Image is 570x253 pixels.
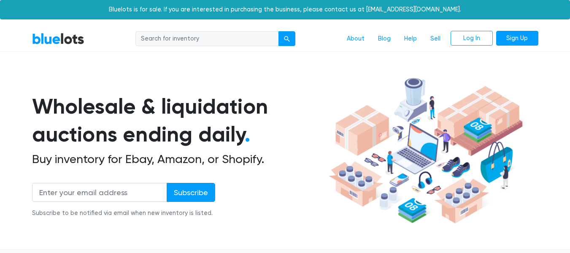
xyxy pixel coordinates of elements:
[32,209,215,218] div: Subscribe to be notified via email when new inventory is listed.
[326,74,526,228] img: hero-ee84e7d0318cb26816c560f6b4441b76977f77a177738b4e94f68c95b2b83dbb.png
[32,33,84,45] a: BlueLots
[397,31,424,47] a: Help
[32,183,167,202] input: Enter your email address
[371,31,397,47] a: Blog
[245,122,250,147] span: .
[167,183,215,202] input: Subscribe
[135,31,279,46] input: Search for inventory
[32,92,326,149] h1: Wholesale & liquidation auctions ending daily
[340,31,371,47] a: About
[496,31,538,46] a: Sign Up
[32,152,326,166] h2: Buy inventory for Ebay, Amazon, or Shopify.
[451,31,493,46] a: Log In
[424,31,447,47] a: Sell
